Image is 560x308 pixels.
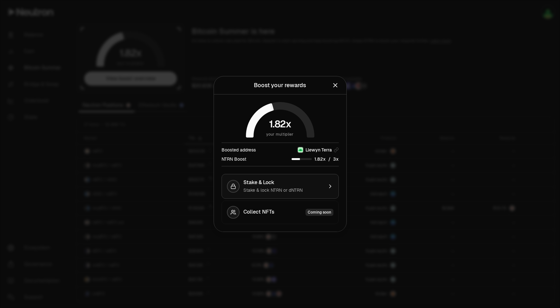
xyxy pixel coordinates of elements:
button: LeapLlewyn Terra [297,147,339,153]
div: Boost your rewards [254,81,306,90]
span: your multiplier [266,131,294,138]
img: Leap [298,147,303,152]
div: / [292,156,339,162]
span: Llewyn Terra [306,147,332,153]
button: Collect NFTsComing soon [222,201,339,224]
span: Stake & Lock [243,179,274,186]
button: Stake & LockStake & lock NTRN or dNTRN [222,174,339,199]
div: Boosted address [222,147,256,153]
div: Coming soon [306,209,333,216]
div: NTRN Boost [222,156,246,162]
button: Close [332,81,339,90]
span: Collect NFTs [243,209,274,216]
span: Stake & lock NTRN or dNTRN [243,187,303,193]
